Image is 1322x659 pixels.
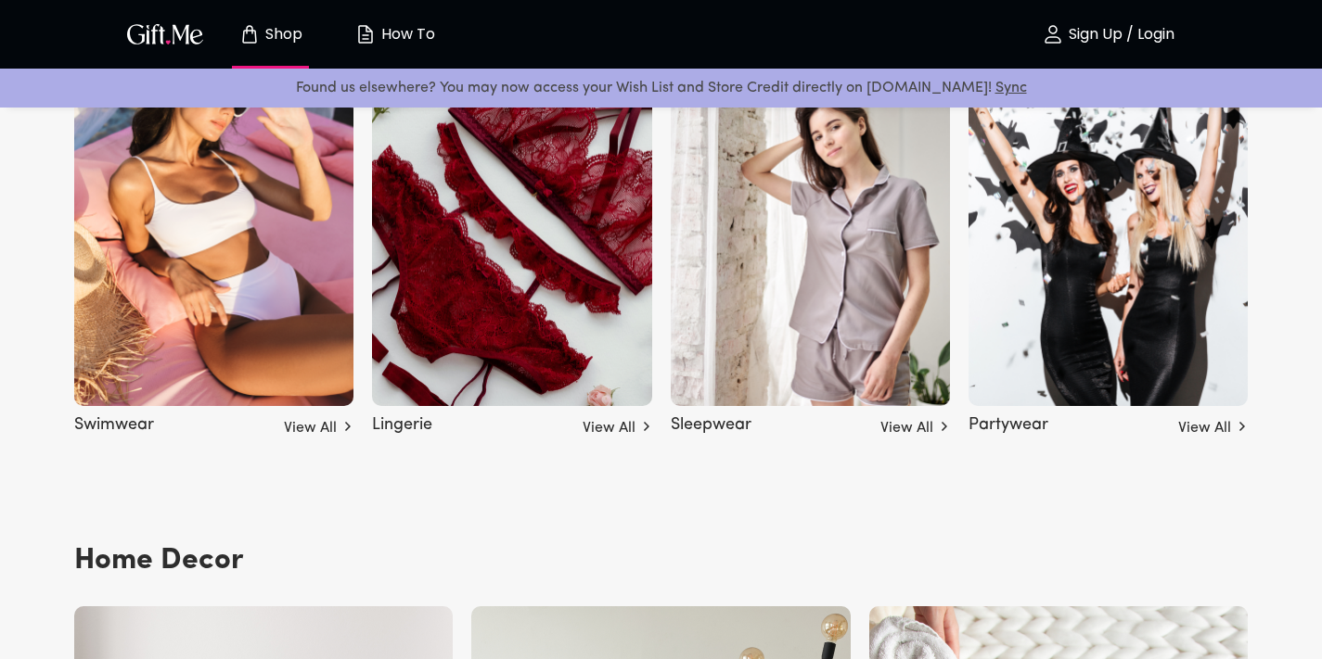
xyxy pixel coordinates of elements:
button: Sign Up / Login [1016,5,1201,64]
h5: Sleepwear [671,410,751,437]
img: swimwear.png [74,24,353,406]
p: Sign Up / Login [1064,27,1174,43]
img: sleepwear.png [671,24,950,406]
a: View All [284,410,353,439]
a: View All [880,410,950,439]
img: GiftMe Logo [123,20,207,47]
a: Sync [995,81,1027,95]
h5: Lingerie [372,410,432,437]
a: Sleepwear [671,392,950,433]
h5: Partywear [969,410,1048,437]
a: Swimwear [74,392,353,433]
a: Lingerie [372,392,651,433]
button: How To [344,5,446,64]
p: How To [377,27,435,43]
a: Partywear [969,392,1248,433]
a: View All [1178,410,1248,439]
h5: Swimwear [74,410,154,437]
button: Store page [220,5,322,64]
p: Shop [261,27,302,43]
img: partywear.png [969,24,1248,406]
img: how-to.svg [354,23,377,45]
button: GiftMe Logo [122,23,209,45]
img: lingerie.png [372,24,651,406]
a: View All [583,410,652,439]
p: Found us elsewhere? You may now access your Wish List and Store Credit directly on [DOMAIN_NAME]! [15,76,1307,100]
h3: Home Decor [74,536,244,586]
